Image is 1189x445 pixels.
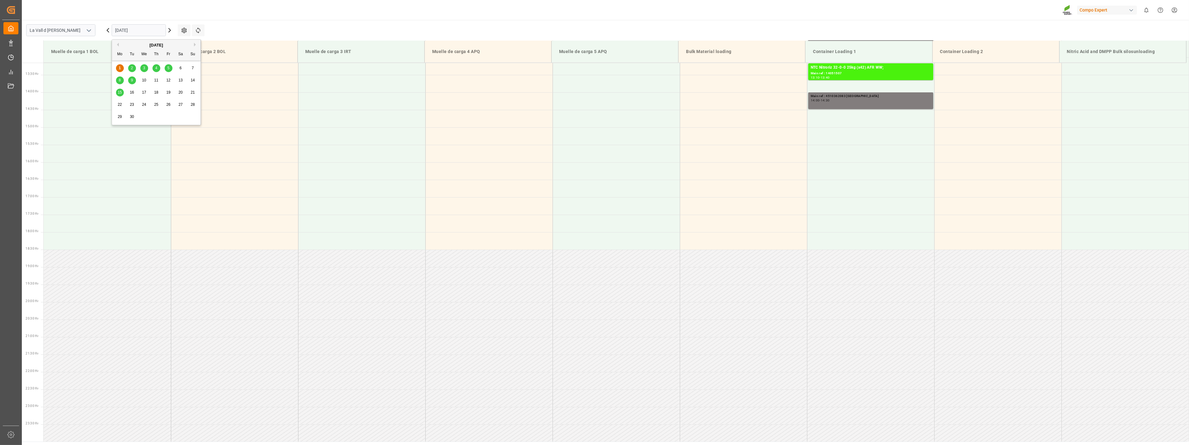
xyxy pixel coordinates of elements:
div: Choose Wednesday, September 17th, 2025 [140,89,148,96]
div: Choose Saturday, September 20th, 2025 [177,89,185,96]
span: 20:30 Hr [26,317,38,320]
div: Muelle de carga 3 IRT [303,46,419,57]
span: 17:00 Hr [26,194,38,198]
input: DD.MM.YYYY [112,24,166,36]
button: Help Center [1153,3,1167,17]
span: 25 [154,102,158,107]
span: 21:30 Hr [26,352,38,355]
img: Screenshot%202023-09-29%20at%2010.02.21.png_1712312052.png [1063,5,1073,16]
span: 23 [130,102,134,107]
span: 22 [118,102,122,107]
span: 4 [155,66,157,70]
span: 20 [178,90,182,95]
div: month 2025-09 [114,62,199,123]
button: show 0 new notifications [1139,3,1153,17]
div: Choose Friday, September 19th, 2025 [165,89,172,96]
span: 18:00 Hr [26,229,38,233]
span: 21 [191,90,195,95]
span: 7 [192,66,194,70]
span: 1 [119,66,121,70]
div: Tu [128,51,136,58]
span: 30 [130,115,134,119]
div: Choose Wednesday, September 24th, 2025 [140,101,148,109]
span: 11 [154,78,158,82]
div: Choose Tuesday, September 9th, 2025 [128,76,136,84]
div: Muelle de carga 1 BOL [49,46,166,57]
span: 19:00 Hr [26,264,38,268]
span: 19:30 Hr [26,282,38,285]
span: 14:30 Hr [26,107,38,110]
button: open menu [84,26,93,35]
div: Choose Friday, September 26th, 2025 [165,101,172,109]
div: [DATE] [112,42,201,48]
span: 13 [178,78,182,82]
div: Main ref : 4510362083 [GEOGRAPHIC_DATA] [811,94,931,99]
span: 26 [166,102,170,107]
div: Choose Thursday, September 25th, 2025 [152,101,160,109]
div: Bulk Material loading [684,46,800,57]
div: Choose Monday, September 29th, 2025 [116,113,124,121]
span: 22:00 Hr [26,369,38,373]
div: Choose Thursday, September 4th, 2025 [152,64,160,72]
div: Main ref : 14051507 [811,71,931,76]
div: 13:40 [821,76,830,79]
span: 14 [191,78,195,82]
span: 12 [166,78,170,82]
div: Su [189,51,197,58]
div: Choose Sunday, September 28th, 2025 [189,101,197,109]
span: 20:00 Hr [26,299,38,303]
span: 23:30 Hr [26,422,38,425]
span: 17 [142,90,146,95]
span: 14:00 Hr [26,90,38,93]
span: 18 [154,90,158,95]
span: 18:30 Hr [26,247,38,250]
div: Sa [177,51,185,58]
span: 16 [130,90,134,95]
div: Muelle de carga 2 BOL [176,46,292,57]
span: 2 [131,66,133,70]
div: Compo Expert [1077,6,1137,15]
span: 15 [118,90,122,95]
span: 27 [178,102,182,107]
div: Choose Sunday, September 14th, 2025 [189,76,197,84]
span: 22:30 Hr [26,387,38,390]
div: Choose Wednesday, September 10th, 2025 [140,76,148,84]
div: Choose Saturday, September 13th, 2025 [177,76,185,84]
span: 10 [142,78,146,82]
div: Choose Sunday, September 7th, 2025 [189,64,197,72]
div: Container Loading 2 [938,46,1054,57]
div: Choose Friday, September 5th, 2025 [165,64,172,72]
div: Choose Monday, September 1st, 2025 [116,64,124,72]
div: Choose Tuesday, September 16th, 2025 [128,89,136,96]
div: Choose Monday, September 22nd, 2025 [116,101,124,109]
div: Choose Tuesday, September 23rd, 2025 [128,101,136,109]
span: 28 [191,102,195,107]
div: Nitric Acid and DMPP Bulk silosunloading [1065,46,1181,57]
div: Muelle de carga 4 APQ [430,46,546,57]
div: 14:30 [821,99,830,102]
div: Choose Monday, September 8th, 2025 [116,76,124,84]
div: We [140,51,148,58]
span: 17:30 Hr [26,212,38,215]
div: 13:10 [811,76,820,79]
span: 29 [118,115,122,119]
div: Choose Thursday, September 18th, 2025 [152,89,160,96]
div: 14:00 [811,99,820,102]
div: Choose Tuesday, September 30th, 2025 [128,113,136,121]
div: Container Loading 1 [810,46,927,57]
span: 21:00 Hr [26,334,38,338]
div: Th [152,51,160,58]
span: 13:30 Hr [26,72,38,76]
div: Choose Saturday, September 27th, 2025 [177,101,185,109]
button: Compo Expert [1077,4,1139,16]
div: Muelle de carga 5 APQ [557,46,673,57]
div: Choose Saturday, September 6th, 2025 [177,64,185,72]
button: Previous Month [115,43,119,46]
span: 24 [142,102,146,107]
span: 8 [119,78,121,82]
div: Choose Thursday, September 11th, 2025 [152,76,160,84]
div: Choose Wednesday, September 3rd, 2025 [140,64,148,72]
div: Fr [165,51,172,58]
div: Choose Sunday, September 21st, 2025 [189,89,197,96]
